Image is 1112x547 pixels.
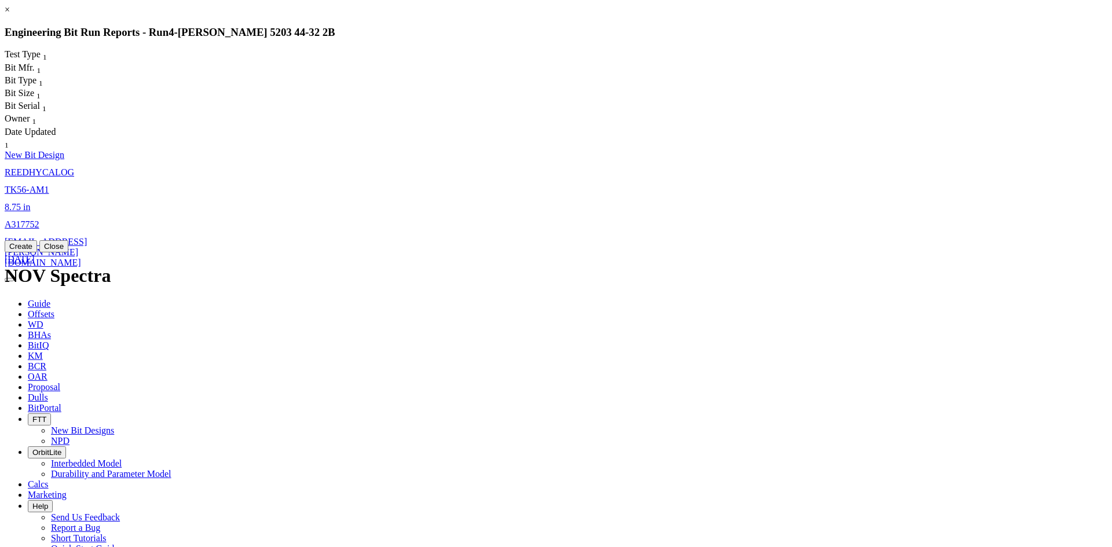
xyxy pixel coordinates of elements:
[5,49,41,59] span: Test Type
[28,372,47,381] span: OAR
[28,490,67,500] span: Marketing
[5,63,63,75] div: Sort None
[5,127,62,150] div: Date Updated Sort None
[36,88,41,98] span: Sort None
[5,113,62,126] div: Sort None
[5,75,63,88] div: Bit Type Sort None
[5,237,87,267] a: [EMAIL_ADDRESS][PERSON_NAME][DOMAIN_NAME]
[169,26,174,38] span: 4
[5,75,36,85] span: Bit Type
[51,469,171,479] a: Durability and Parameter Model
[5,88,63,101] div: Sort None
[51,523,100,533] a: Report a Bug
[39,79,43,87] sub: 1
[5,63,63,75] div: Bit Mfr. Sort None
[5,75,63,88] div: Sort None
[5,49,68,62] div: Sort None
[32,118,36,126] sub: 1
[28,320,43,329] span: WD
[5,265,1107,287] h1: NOV Spectra
[37,66,41,75] sub: 1
[5,49,68,62] div: Test Type Sort None
[36,91,41,100] sub: 1
[5,113,30,123] span: Owner
[5,5,10,14] a: ×
[28,299,50,309] span: Guide
[5,26,1107,39] h3: Engineering Bit Run Reports - Run -
[51,436,69,446] a: NPD
[23,202,30,212] span: in
[5,202,21,212] span: 8.75
[37,63,41,72] span: Sort None
[5,127,62,150] div: Sort None
[51,533,107,543] a: Short Tutorials
[51,512,120,522] a: Send Us Feedback
[5,101,68,113] div: Sort None
[5,240,37,252] button: Create
[178,26,335,38] span: [PERSON_NAME] 5203 44-32 2B
[5,101,68,113] div: Bit Serial Sort None
[42,101,46,111] span: Sort None
[51,458,122,468] a: Interbedded Model
[5,202,30,212] a: 8.75 in
[28,403,61,413] span: BitPortal
[5,127,56,137] span: Date Updated
[5,88,34,98] span: Bit Size
[32,502,48,511] span: Help
[28,392,48,402] span: Dulls
[28,330,51,340] span: BHAs
[5,150,64,160] a: New Bit Design
[28,361,46,371] span: BCR
[5,254,35,264] a: [DATE]
[39,240,68,252] button: Close
[51,425,114,435] a: New Bit Designs
[5,167,74,177] a: REEDHYCALOG
[5,63,35,72] span: Bit Mfr.
[32,113,36,123] span: Sort None
[5,141,9,149] sub: 1
[28,309,54,319] span: Offsets
[5,185,49,194] a: TK56-AM1
[28,340,49,350] span: BitIQ
[5,88,63,101] div: Bit Size Sort None
[5,219,39,229] a: A317752
[28,479,49,489] span: Calcs
[43,49,47,59] span: Sort None
[28,382,60,392] span: Proposal
[32,415,46,424] span: FTT
[5,137,9,147] span: Sort None
[42,104,46,113] sub: 1
[43,53,47,62] sub: 1
[32,448,61,457] span: OrbitLite
[28,351,43,361] span: KM
[39,75,43,85] span: Sort None
[5,101,40,111] span: Bit Serial
[5,113,62,126] div: Owner Sort None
